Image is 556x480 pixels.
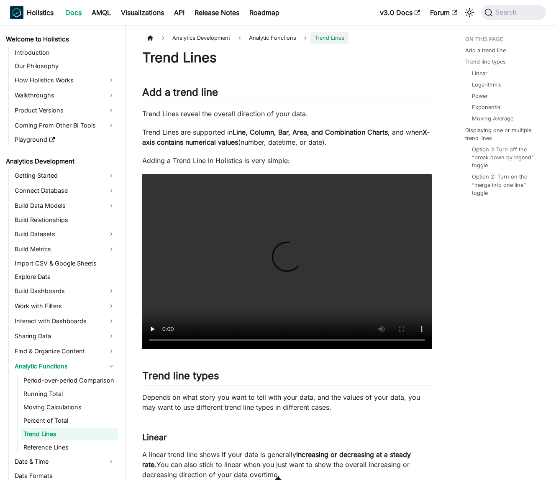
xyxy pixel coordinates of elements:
[472,115,513,123] a: Moving Average
[472,146,539,170] a: Option 1: Turn off the “break down by legend” toggle
[21,428,118,440] a: Trend Lines
[60,6,87,19] a: Docs
[472,69,487,77] a: Linear
[425,6,462,19] a: Forum
[472,173,539,197] a: Option 2: Turn on the “merge into one line” toggle
[168,32,234,44] span: Analytics Development
[12,299,118,313] a: Work with Filters
[12,134,118,146] a: Playground
[244,6,284,19] a: Roadmap
[142,127,432,147] p: Trend Lines are supported in , and when (number, datetime, or date).
[463,6,476,19] button: Switch between dark and light mode (currently system mode)
[12,345,118,358] a: Find & Organize Content
[12,184,118,197] a: Connect Database
[87,6,116,19] a: AMQL
[472,92,488,100] a: Power
[142,370,432,386] h2: Trend line types
[142,392,432,412] p: Depends on what story you want to tell with your data, and the values of your data, you may want ...
[142,450,411,469] strong: increasing or decreasing at a steady rate.
[12,74,118,87] a: How Holistics Works
[493,9,522,16] span: Search
[465,46,506,54] a: Add a trend line
[12,227,118,241] a: Build Datasets
[3,156,118,167] a: Analytics Development
[12,455,118,468] a: Date & Time
[12,243,118,256] a: Build Metrics
[481,5,546,20] button: Search (Command+K)
[142,86,432,102] h2: Add a trend line
[245,32,300,44] span: Analytic Functions
[12,214,118,226] a: Build Relationships
[12,104,118,117] a: Product Versions
[27,8,54,18] b: Holistics
[12,284,118,298] a: Build Dashboards
[233,128,388,136] strong: Line, Column, Bar, Area, and Combination Charts
[142,156,432,166] p: Adding a Trend Line in Holistics is very simple:
[465,58,506,66] a: Trend line types
[142,432,432,443] h3: Linear
[12,360,118,373] a: Analytic Functions
[21,401,118,413] a: Moving Calculations
[190,6,244,19] a: Release Notes
[472,103,502,111] a: Exponential
[142,32,158,44] a: Home page
[472,81,502,89] a: Logarithmic
[3,33,118,45] a: Welcome to Holistics
[21,442,118,453] a: Reference Lines
[12,119,118,132] a: Coming From Other BI Tools
[116,6,169,19] a: Visualizations
[12,199,118,212] a: Build Data Models
[142,109,432,119] p: Trend Lines reveal the overall direction of your data.
[12,89,118,102] a: Walkthroughs
[142,32,432,44] nav: Breadcrumbs
[21,415,118,426] a: Percent of Total
[310,32,348,44] span: Trend Lines
[465,126,543,142] a: Displaying one or multiple trend lines
[21,375,118,386] a: Period-over-period Comparison
[12,271,118,283] a: Explore Data
[12,314,118,328] a: Interact with Dashboards
[12,60,118,72] a: Our Philosophy
[142,49,432,66] h1: Trend Lines
[10,6,23,19] img: Holistics
[10,6,54,19] a: HolisticsHolisticsHolistics
[142,449,432,480] p: A linear trend line shows if your data is generally You can also stick to linear when you just wa...
[21,388,118,400] a: Running Total
[12,47,118,59] a: Introduction
[12,329,118,343] a: Sharing Data
[142,174,432,349] video: Your browser does not support embedding video, but you can .
[12,258,118,269] a: Import CSV & Google Sheets
[169,6,190,19] a: API
[12,169,118,182] a: Getting Started
[375,6,425,19] a: v3.0 Docs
